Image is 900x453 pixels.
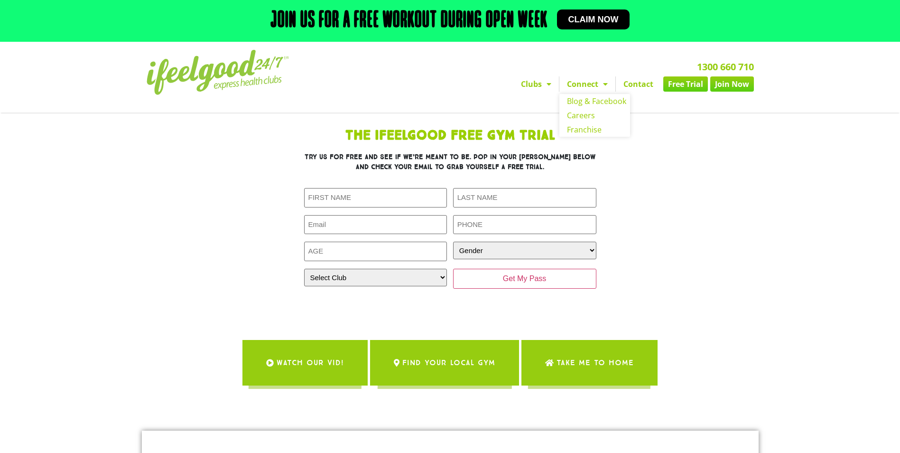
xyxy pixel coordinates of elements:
[402,349,495,376] span: Find Your Local Gym
[559,94,630,137] ul: Connect
[304,242,447,261] input: AGE
[557,9,630,29] a: Claim now
[521,340,658,386] a: Take me to Home
[710,76,754,92] a: Join Now
[304,152,596,172] h3: Try us for free and see if we’re meant to be. Pop in your [PERSON_NAME] below and check your emai...
[559,123,630,137] a: Franchise
[453,269,596,289] input: Get My Pass
[242,340,368,386] a: WATCH OUR VID!
[270,9,547,32] h2: Join us for a free workout during open week
[513,76,559,92] a: Clubs
[559,94,630,108] a: Blog & Facebook
[370,340,519,386] a: Find Your Local Gym
[304,188,447,208] input: FIRST NAME
[304,215,447,235] input: Email
[663,76,708,92] a: Free Trial
[241,129,659,142] h1: The IfeelGood Free Gym Trial
[362,76,754,92] nav: Menu
[453,188,596,208] input: LAST NAME
[559,76,615,92] a: Connect
[697,60,754,73] a: 1300 660 710
[453,215,596,235] input: PHONE
[616,76,661,92] a: Contact
[568,15,619,24] span: Claim now
[277,349,344,376] span: WATCH OUR VID!
[559,108,630,123] a: Careers
[557,349,634,376] span: Take me to Home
